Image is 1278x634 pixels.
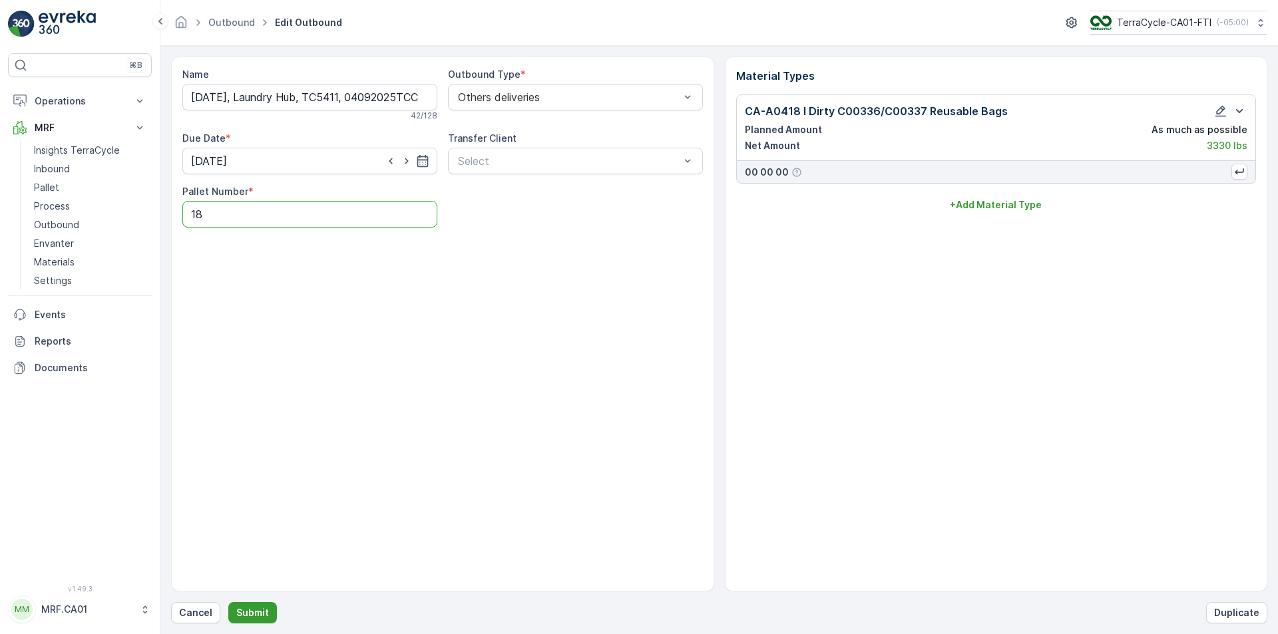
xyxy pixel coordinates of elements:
label: Transfer Client [448,132,517,144]
span: v 1.49.3 [8,585,152,593]
p: ( -05:00 ) [1217,17,1249,28]
div: Help Tooltip Icon [791,167,802,178]
p: Net Amount [745,139,800,152]
p: Pallet [34,181,59,194]
p: Materials [34,255,75,269]
label: Pallet Number [182,186,248,197]
span: Edit Outbound [272,16,345,29]
label: Due Date [182,132,226,144]
p: CA-A0418 I Dirty C00336/C00337 Reusable Bags [745,103,1008,119]
button: Cancel [171,602,220,623]
p: Cancel [179,606,212,619]
img: logo [8,11,35,37]
img: logo_light-DOdMpM7g.png [39,11,96,37]
a: Process [29,197,152,216]
p: Submit [236,606,269,619]
p: Settings [34,274,72,287]
p: Material Types [736,68,1257,84]
button: Duplicate [1206,602,1267,623]
p: As much as possible [1152,123,1247,136]
p: Operations [35,94,125,108]
button: TerraCycle-CA01-FTI(-05:00) [1090,11,1267,35]
a: Insights TerraCycle [29,141,152,160]
a: Inbound [29,160,152,178]
a: Homepage [174,20,188,31]
p: TerraCycle-CA01-FTI [1117,16,1211,29]
p: 00 00 00 [745,166,789,179]
button: MRF [8,114,152,141]
button: +Add Material Type [736,194,1257,216]
p: Outbound [34,218,79,232]
a: Envanter [29,234,152,253]
a: Outbound [208,17,255,28]
p: Planned Amount [745,123,822,136]
p: MRF.CA01 [41,603,133,616]
a: Pallet [29,178,152,197]
a: Materials [29,253,152,271]
button: Operations [8,88,152,114]
p: Select [458,153,680,169]
p: 42 / 128 [411,110,437,121]
p: Envanter [34,237,74,250]
input: dd/mm/yyyy [182,148,437,174]
p: + Add Material Type [950,198,1042,212]
p: Reports [35,335,146,348]
a: Outbound [29,216,152,234]
a: Documents [8,355,152,381]
p: Events [35,308,146,321]
p: Documents [35,361,146,375]
button: MMMRF.CA01 [8,595,152,623]
p: Insights TerraCycle [34,144,120,157]
label: Outbound Type [448,69,521,80]
p: Inbound [34,162,70,176]
p: Process [34,200,70,213]
button: Submit [228,602,277,623]
p: ⌘B [129,60,142,71]
img: TC_BVHiTW6.png [1090,15,1112,30]
p: 3330 lbs [1207,139,1247,152]
p: Duplicate [1214,606,1259,619]
p: MRF [35,121,125,134]
label: Name [182,69,209,80]
a: Events [8,301,152,328]
a: Settings [29,271,152,290]
div: MM [11,599,33,620]
a: Reports [8,328,152,355]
